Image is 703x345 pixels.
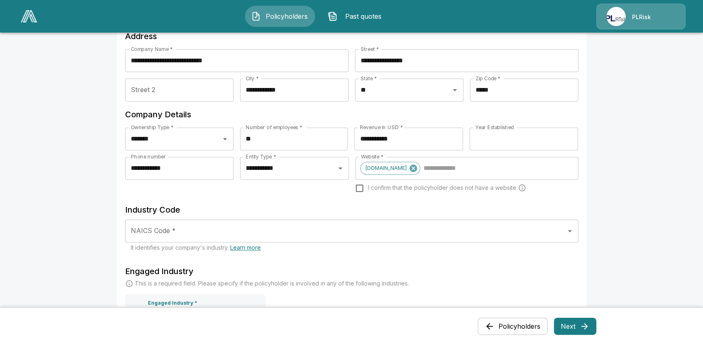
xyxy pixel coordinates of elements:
button: Next [554,318,596,335]
span: Policyholders [264,11,309,21]
label: Year Established [475,124,513,131]
button: Open [335,163,346,174]
svg: Carriers run a cyber security scan on the policyholders' websites. Please enter a website wheneve... [518,184,526,192]
label: Website * [361,153,383,160]
span: It identifies your company's industry. [131,244,261,251]
span: [DOMAIN_NAME] [361,163,411,173]
a: Learn more [230,244,261,251]
p: Engaged Industry * [148,300,197,306]
button: Open [449,84,461,96]
button: Policyholders IconPolicyholders [245,6,315,27]
label: City * [246,75,259,82]
label: State * [361,75,377,82]
span: I confirm that the policyholder does not have a website [368,184,516,192]
label: Street * [361,46,379,53]
label: Phone number [131,153,166,160]
p: This is a required field. Please specify if the policyholder is involved in any of the following ... [135,279,409,288]
button: Engaged Industry *Specify the policyholder engaged industry. [125,294,266,332]
label: Revenue in USD * [360,124,403,131]
button: Policyholders [478,318,547,335]
label: Company Name * [131,46,173,53]
img: AA Logo [21,10,37,22]
h6: Engaged Industry [125,265,578,278]
label: Ownership Type * [131,124,173,131]
img: Past quotes Icon [328,11,337,21]
h6: Company Details [125,108,578,121]
label: Number of employees * [246,124,302,131]
label: Zip Code * [476,75,500,82]
h6: Address [125,30,578,43]
button: Open [219,133,231,145]
label: Entity Type * [246,153,276,160]
span: Past quotes [341,11,386,21]
button: Open [564,225,575,237]
h6: Industry Code [125,203,578,216]
img: Policyholders Icon [251,11,261,21]
div: [DOMAIN_NAME] [360,162,420,175]
button: Past quotes IconPast quotes [322,6,392,27]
